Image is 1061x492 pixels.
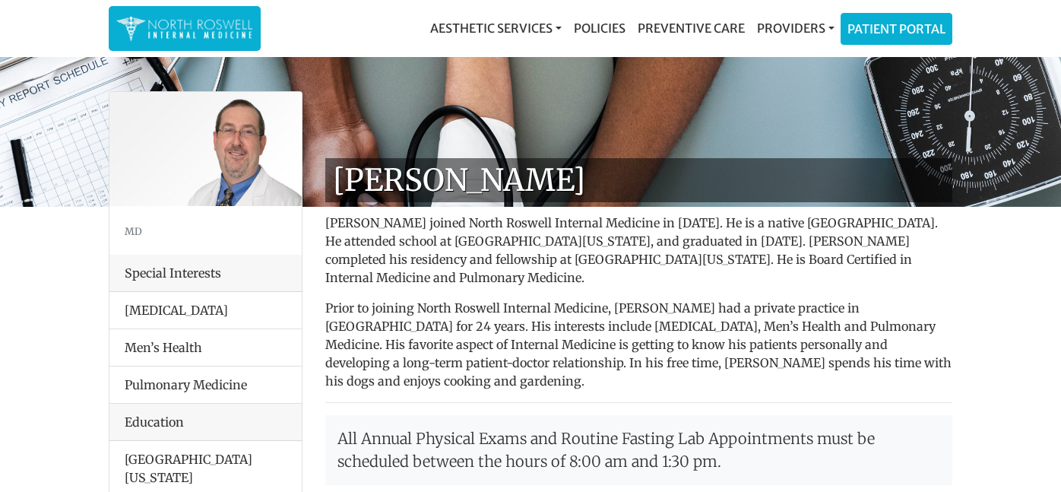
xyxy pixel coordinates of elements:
li: Pulmonary Medicine [109,366,302,404]
a: Policies [568,13,632,43]
li: [MEDICAL_DATA] [109,292,302,329]
p: [PERSON_NAME] joined North Roswell Internal Medicine in [DATE]. He is a native [GEOGRAPHIC_DATA].... [325,214,952,287]
a: Providers [751,13,841,43]
p: All Annual Physical Exams and Routine Fasting Lab Appointments must be scheduled between the hour... [325,415,952,485]
small: MD [125,225,142,237]
p: Prior to joining North Roswell Internal Medicine, [PERSON_NAME] had a private practice in [GEOGRA... [325,299,952,390]
a: Aesthetic Services [424,13,568,43]
img: North Roswell Internal Medicine [116,14,253,43]
div: Education [109,404,302,441]
div: Special Interests [109,255,302,292]
img: Dr. George Kanes [109,92,302,206]
a: Patient Portal [841,14,952,44]
li: Men’s Health [109,329,302,367]
a: Preventive Care [632,13,751,43]
h1: [PERSON_NAME] [325,158,952,202]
